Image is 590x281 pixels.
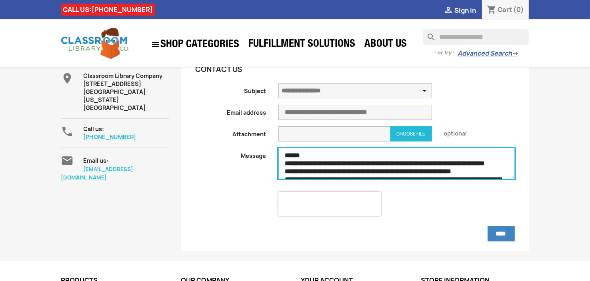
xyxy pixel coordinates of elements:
[84,125,169,141] div: Call us:
[190,126,272,138] label: Attachment
[454,6,476,15] span: Sign in
[361,37,411,53] a: About Us
[190,83,272,95] label: Subject
[513,6,524,14] span: (0)
[61,165,134,181] a: [EMAIL_ADDRESS][DOMAIN_NAME]
[61,125,74,138] i: 
[61,28,129,59] img: Classroom Library Company
[458,50,518,58] a: Advanced Search→
[190,105,272,117] label: Email address
[151,40,161,49] i: 
[444,6,453,16] i: 
[61,4,155,16] div: CALL US:
[278,192,381,216] iframe: reCAPTCHA
[498,6,512,14] span: Cart
[434,49,458,57] span: - or try -
[245,37,360,53] a: Fulfillment Solutions
[438,126,521,138] span: optional
[147,36,244,53] a: SHOP CATEGORIES
[84,72,169,112] div: Classroom Library Company [STREET_ADDRESS] [GEOGRAPHIC_DATA][US_STATE] [GEOGRAPHIC_DATA]
[423,29,433,39] i: search
[92,5,153,14] a: [PHONE_NUMBER]
[61,154,74,167] i: 
[397,131,426,137] span: Choose file
[190,148,272,160] label: Message
[84,133,136,141] a: [PHONE_NUMBER]
[444,6,476,15] a:  Sign in
[84,154,169,165] div: Email us:
[487,6,496,15] i: shopping_cart
[61,72,74,85] i: 
[512,50,518,58] span: →
[196,66,432,74] h3: Contact us
[423,29,529,45] input: Search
